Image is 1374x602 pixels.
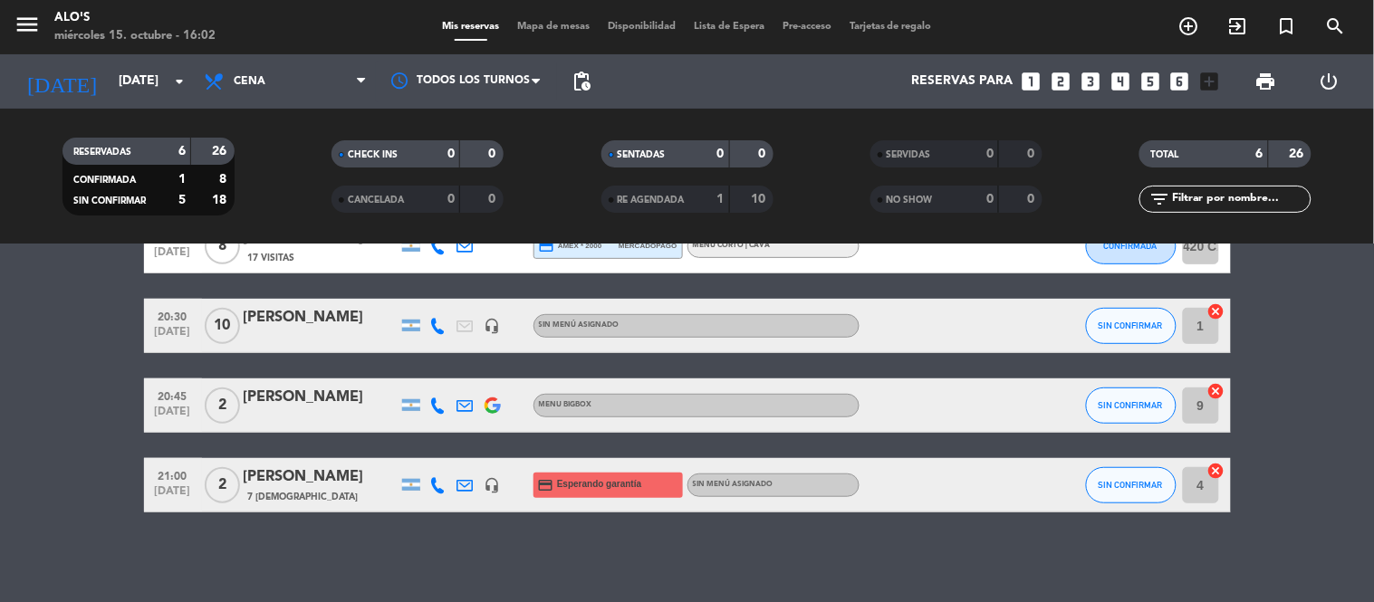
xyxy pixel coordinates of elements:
i: looks_two [1049,70,1072,93]
i: arrow_drop_down [168,71,190,92]
i: add_circle_outline [1178,15,1200,37]
span: Lista de Espera [685,22,773,32]
button: CONFIRMADA [1086,228,1177,264]
strong: 0 [986,148,994,160]
div: [PERSON_NAME] [244,306,398,330]
strong: 6 [1256,148,1264,160]
i: menu [14,11,41,38]
span: print [1255,71,1277,92]
strong: 26 [1290,148,1308,160]
strong: 1 [717,193,725,205]
div: Alo's [54,9,216,27]
span: 7 [DEMOGRAPHIC_DATA] [248,490,359,504]
i: exit_to_app [1227,15,1249,37]
span: 20:45 [150,385,196,406]
strong: 0 [717,148,725,160]
span: SIN CONFIRMAR [1099,480,1163,490]
strong: 1 [178,173,186,186]
span: mercadopago [619,240,677,252]
span: Cena [234,75,265,88]
div: LOG OUT [1298,54,1360,109]
div: miércoles 15. octubre - 16:02 [54,27,216,45]
span: SIN CONFIRMAR [1099,320,1163,330]
span: MENU BIGBOX [539,401,592,408]
span: Disponibilidad [599,22,685,32]
strong: 26 [212,145,230,158]
span: SIN CONFIRMAR [1099,400,1163,410]
strong: 0 [447,148,455,160]
span: SENTADAS [618,150,666,159]
strong: 0 [1027,193,1038,205]
div: [PERSON_NAME] [244,386,398,409]
span: TOTAL [1150,150,1178,159]
i: cancel [1207,302,1225,320]
i: cancel [1207,462,1225,480]
strong: 0 [1027,148,1038,160]
strong: 18 [212,194,230,206]
div: [PERSON_NAME] [244,465,398,489]
strong: 8 [219,173,230,186]
span: Mis reservas [433,22,508,32]
span: NO SHOW [887,196,933,205]
i: credit_card [539,238,555,254]
i: [DATE] [14,62,110,101]
strong: 0 [758,148,769,160]
span: [DATE] [150,326,196,347]
span: Mapa de mesas [508,22,599,32]
button: SIN CONFIRMAR [1086,387,1177,424]
i: looks_6 [1168,70,1192,93]
span: CHECK INS [348,150,398,159]
i: looks_one [1019,70,1043,93]
span: Reservas para [911,74,1013,89]
strong: 10 [751,193,769,205]
i: looks_3 [1079,70,1102,93]
span: Sin menú asignado [539,321,620,329]
span: 21:00 [150,464,196,485]
span: 2 [205,387,240,424]
i: headset_mic [485,477,501,493]
span: 17 Visitas [248,251,295,265]
span: RE AGENDADA [618,196,685,205]
i: looks_5 [1139,70,1162,93]
strong: 6 [178,145,186,158]
span: [DATE] [150,246,196,267]
strong: 0 [489,193,500,205]
strong: 5 [178,194,186,206]
span: 20:30 [150,305,196,326]
i: turned_in_not [1276,15,1298,37]
img: google-logo.png [485,397,501,414]
strong: 0 [986,193,994,205]
i: cancel [1207,382,1225,400]
input: Filtrar por nombre... [1170,189,1311,209]
i: headset_mic [485,318,501,334]
span: pending_actions [571,71,592,92]
button: SIN CONFIRMAR [1086,308,1177,344]
span: Esperando garantía [557,477,641,492]
span: 2 [205,467,240,503]
span: CONFIRMADA [1104,241,1158,251]
span: Tarjetas de regalo [841,22,941,32]
span: amex * 2000 [539,238,602,254]
i: search [1325,15,1347,37]
span: Pre-acceso [773,22,841,32]
button: SIN CONFIRMAR [1086,467,1177,503]
span: Sin menú asignado [693,481,773,488]
span: CANCELADA [348,196,404,205]
strong: 0 [489,148,500,160]
span: CONFIRMADA [73,176,136,185]
button: menu [14,11,41,44]
span: MENÚ CORTO | CAVA [693,242,771,249]
span: [DATE] [150,485,196,506]
span: SIN CONFIRMAR [73,196,146,205]
i: looks_4 [1109,70,1132,93]
span: RESERVADAS [73,148,131,157]
i: credit_card [538,477,554,493]
strong: 0 [447,193,455,205]
span: 10 [205,308,240,344]
span: SERVIDAS [887,150,931,159]
i: power_settings_new [1318,71,1340,92]
span: 8 [205,228,240,264]
i: filter_list [1148,188,1170,210]
i: add_box [1198,70,1222,93]
span: [DATE] [150,406,196,426]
